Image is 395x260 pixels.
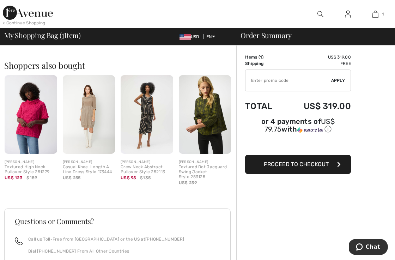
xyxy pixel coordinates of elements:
[121,175,136,180] span: US$ 95
[5,75,57,154] img: Textured High Neck Pullover Style 251279
[317,10,323,18] img: search the website
[245,118,351,137] div: or 4 payments ofUS$ 79.75withSezzle Click to learn more about Sezzle
[63,165,115,175] div: Casual Knee-Length A-Line Dress Style 173444
[4,32,81,39] span: My Shopping Bag ( Item)
[26,175,37,181] span: $189
[28,248,184,254] p: Dial [PHONE_NUMBER] From All Other Countries
[179,159,231,165] div: [PERSON_NAME]
[179,180,197,185] span: US$ 239
[331,77,345,84] span: Apply
[140,175,151,181] span: $135
[297,127,323,133] img: Sezzle
[245,137,351,152] iframe: PayPal-paypal
[180,34,191,40] img: US Dollar
[339,10,357,19] a: Sign In
[245,155,351,174] button: Proceed to Checkout
[265,117,335,133] span: US$ 79.75
[28,236,184,242] p: Call us Toll-Free from [GEOGRAPHIC_DATA] or the US at
[382,11,384,17] span: 1
[62,30,64,39] span: 1
[264,161,329,168] span: Proceed to Checkout
[245,60,284,67] td: Shipping
[15,218,220,225] h3: Questions or Comments?
[121,165,173,175] div: Crew Neck Abstract Pullover Style 252113
[349,239,388,256] iframe: Opens a widget where you can chat to one of our agents
[63,175,81,180] span: US$ 255
[206,34,215,39] span: EN
[179,165,231,179] div: Textured Dot Jacquard Swing Jacket Style 253125
[284,54,351,60] td: US$ 319.00
[260,55,262,60] span: 1
[5,159,57,165] div: [PERSON_NAME]
[284,94,351,118] td: US$ 319.00
[245,70,331,91] input: Promo code
[232,32,391,39] div: Order Summary
[245,54,284,60] td: Items ( )
[121,75,173,154] img: Crew Neck Abstract Pullover Style 252113
[3,20,45,26] div: < Continue Shopping
[63,75,115,154] img: Casual Knee-Length A-Line Dress Style 173444
[362,10,389,18] a: 1
[180,34,202,39] span: USD
[121,159,173,165] div: [PERSON_NAME]
[3,6,53,20] img: 1ère Avenue
[245,94,284,118] td: Total
[345,10,351,18] img: My Info
[245,118,351,134] div: or 4 payments of with
[5,165,57,175] div: Textured High Neck Pullover Style 251279
[15,237,23,245] img: call
[284,60,351,67] td: Free
[372,10,378,18] img: My Bag
[179,75,231,154] img: Textured Dot Jacquard Swing Jacket Style 253125
[5,175,23,180] span: US$ 123
[63,159,115,165] div: [PERSON_NAME]
[4,61,236,69] h2: Shoppers also bought
[145,237,184,242] a: [PHONE_NUMBER]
